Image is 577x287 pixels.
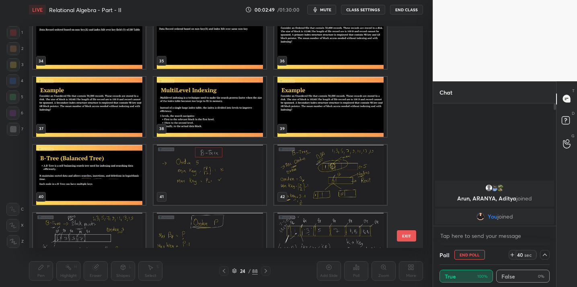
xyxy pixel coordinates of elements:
p: T [572,88,575,94]
div: grid [29,26,409,248]
div: 2 [7,42,23,55]
div: Z [7,235,24,248]
div: 3 [7,58,23,71]
button: End Poll [454,250,485,260]
h4: Relational Algebra - Part - II [49,6,121,14]
div: 4 [6,74,23,87]
span: mute [320,7,331,12]
img: 17566290979ESNDV.pdf [33,213,146,273]
button: mute [307,5,336,14]
div: 1 [7,26,23,39]
div: 6 [6,107,23,120]
img: 17566290979ESNDV.pdf [154,77,266,137]
div: C [6,203,24,216]
div: grid [433,179,556,226]
img: 17566290979ESNDV.pdf [154,213,266,273]
div: 40 [517,252,523,258]
img: 8a7ccf06135c469fa8f7bcdf48b07b1b.png [491,184,499,192]
img: 17566290979ESNDV.pdf [154,9,266,69]
img: 17566290979ESNDV.pdf [33,145,146,205]
img: 17566290979ESNDV.pdf [154,145,266,205]
h4: Poll [439,251,450,259]
div: X [6,219,24,232]
span: joined [516,194,532,202]
div: 7 [7,123,23,136]
img: 17566290979ESNDV.pdf [274,9,387,69]
span: joined [497,213,513,220]
div: 24 [238,268,246,273]
button: End Class [390,5,423,14]
p: Chat [433,82,459,103]
button: CLASS SETTINGS [341,5,385,14]
div: 5 [6,91,23,103]
img: 17566290979ESNDV.pdf [274,213,387,273]
div: 88 [252,267,258,275]
img: default.png [485,184,493,192]
div: LIVE [29,5,46,14]
img: 17566290979ESNDV.pdf [274,77,387,137]
img: 66a6bc99c3344c7b9294ad4575a668ea.40638439_3 [496,184,504,192]
p: Arun, ARANYA, Aditya [440,195,549,202]
div: / [248,268,251,273]
p: D [572,110,575,116]
span: You [488,213,497,220]
img: 17566290979ESNDV.pdf [274,145,387,205]
img: 17566290979ESNDV.pdf [33,9,146,69]
img: 4a770520920d42f4a83b4b5e06273ada.png [476,213,485,221]
p: G [571,133,575,139]
div: sec [523,252,533,258]
img: 17566290979ESNDV.pdf [33,77,146,137]
button: EXIT [397,230,416,242]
